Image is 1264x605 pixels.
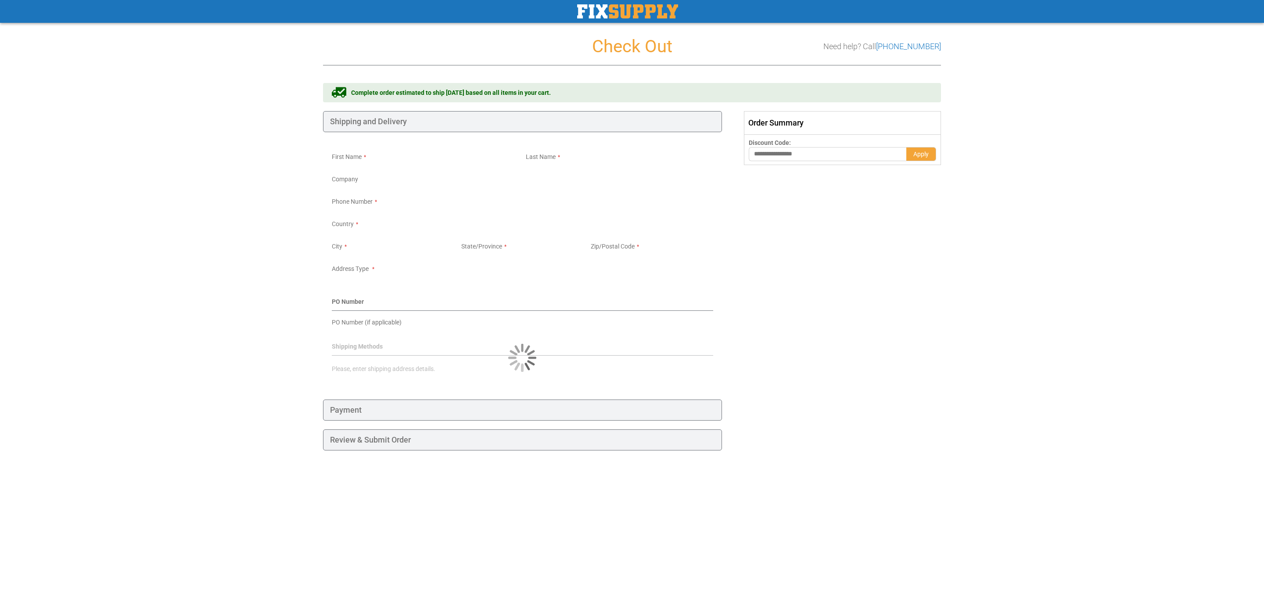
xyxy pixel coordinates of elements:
div: Review & Submit Order [323,429,722,450]
span: Complete order estimated to ship [DATE] based on all items in your cart. [351,88,551,97]
span: Company [332,176,358,183]
img: Loading... [508,344,536,372]
span: Discount Code: [749,139,791,146]
div: Shipping and Delivery [323,111,722,132]
span: Order Summary [744,111,941,135]
span: City [332,243,342,250]
button: Apply [906,147,936,161]
div: Payment [323,400,722,421]
span: State/Province [461,243,502,250]
span: Zip/Postal Code [591,243,635,250]
span: Apply [913,151,929,158]
img: Fix Industrial Supply [577,4,678,18]
h1: Check Out [323,37,941,56]
a: store logo [577,4,678,18]
span: Country [332,220,354,227]
h3: Need help? Call [823,42,941,51]
a: [PHONE_NUMBER] [876,42,941,51]
span: Address Type [332,265,369,272]
span: First Name [332,153,362,160]
div: PO Number [332,297,713,311]
span: PO Number (if applicable) [332,319,402,326]
span: Last Name [526,153,556,160]
span: Phone Number [332,198,373,205]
